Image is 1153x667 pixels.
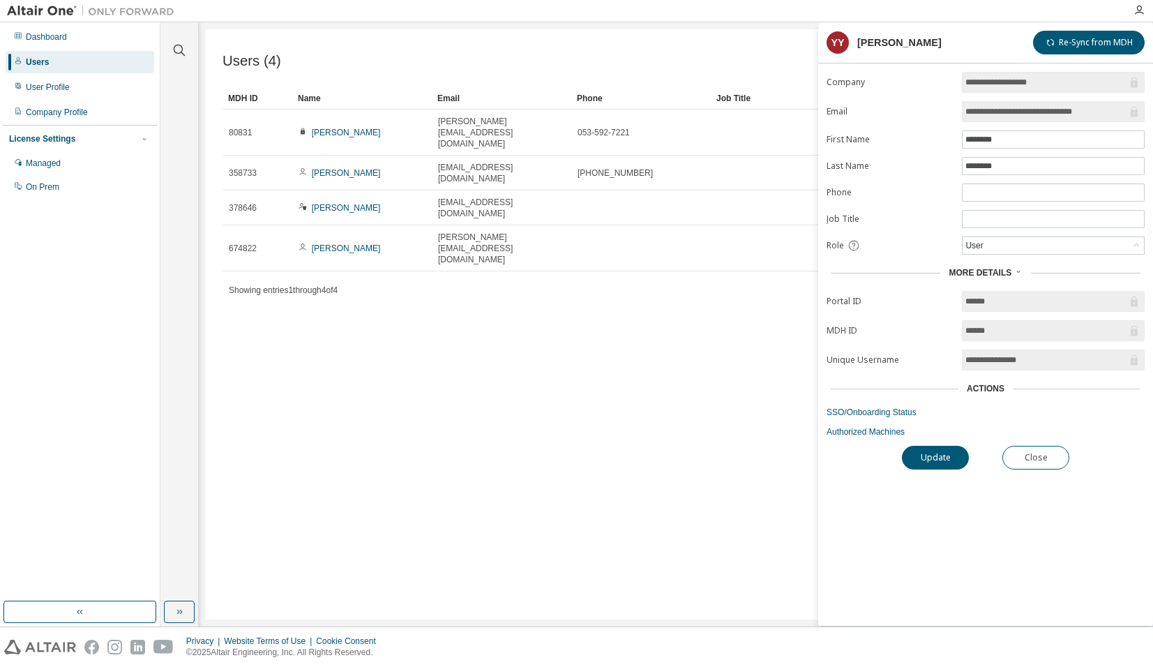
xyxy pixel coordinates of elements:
[186,636,224,647] div: Privacy
[827,31,849,54] div: YY
[827,407,1145,418] a: SSO/Onboarding Status
[26,82,70,93] div: User Profile
[186,647,384,659] p: © 2025 Altair Engineering, Inc. All Rights Reserved.
[229,243,257,254] span: 674822
[312,168,381,178] a: [PERSON_NAME]
[827,296,954,307] label: Portal ID
[107,640,122,654] img: instagram.svg
[1033,31,1145,54] button: Re-Sync from MDH
[26,158,61,169] div: Managed
[26,107,88,118] div: Company Profile
[438,197,565,219] span: [EMAIL_ADDRESS][DOMAIN_NAME]
[827,106,954,117] label: Email
[223,53,281,69] span: Users (4)
[827,134,954,145] label: First Name
[716,87,845,110] div: Job Title
[577,87,705,110] div: Phone
[827,77,954,88] label: Company
[827,325,954,336] label: MDH ID
[7,4,181,18] img: Altair One
[312,203,381,213] a: [PERSON_NAME]
[153,640,174,654] img: youtube.svg
[827,426,1145,437] a: Authorized Machines
[312,243,381,253] a: [PERSON_NAME]
[224,636,316,647] div: Website Terms of Use
[84,640,99,654] img: facebook.svg
[437,87,566,110] div: Email
[229,127,252,138] span: 80831
[949,268,1011,278] span: More Details
[130,640,145,654] img: linkedin.svg
[229,167,257,179] span: 358733
[438,232,565,265] span: [PERSON_NAME][EMAIL_ADDRESS][DOMAIN_NAME]
[229,202,257,213] span: 378646
[26,31,67,43] div: Dashboard
[438,116,565,149] span: [PERSON_NAME][EMAIL_ADDRESS][DOMAIN_NAME]
[9,133,75,144] div: License Settings
[312,128,381,137] a: [PERSON_NAME]
[827,213,954,225] label: Job Title
[827,240,844,251] span: Role
[316,636,384,647] div: Cookie Consent
[26,57,49,68] div: Users
[1002,446,1069,470] button: Close
[827,160,954,172] label: Last Name
[857,37,942,48] div: [PERSON_NAME]
[229,285,338,295] span: Showing entries 1 through 4 of 4
[26,181,59,193] div: On Prem
[963,237,1144,254] div: User
[578,167,653,179] span: [PHONE_NUMBER]
[827,354,954,366] label: Unique Username
[827,187,954,198] label: Phone
[4,640,76,654] img: altair_logo.svg
[902,446,969,470] button: Update
[578,127,630,138] span: 053-592-7221
[438,162,565,184] span: [EMAIL_ADDRESS][DOMAIN_NAME]
[228,87,287,110] div: MDH ID
[963,238,985,253] div: User
[298,87,426,110] div: Name
[967,383,1004,394] div: Actions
